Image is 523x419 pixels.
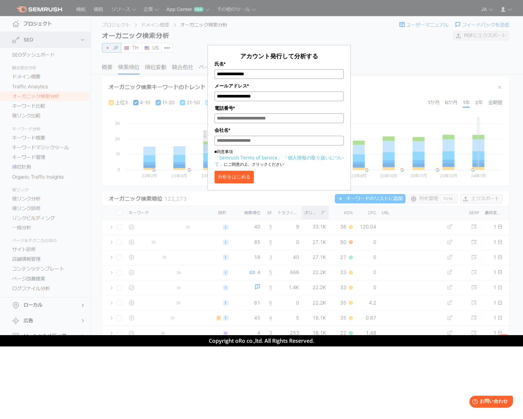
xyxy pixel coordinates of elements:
[215,105,344,112] label: 電話番号*
[464,393,516,412] iframe: Help widget launcher
[240,52,318,60] span: アカウント発行して分析する
[215,171,254,183] button: 分析をはじめる
[215,154,344,167] a: 「個人情報の取り扱いについて」
[215,149,344,167] p: ■同意事項 にご同意の上、クリックください
[215,82,344,90] label: メールアドレス*
[215,154,282,161] a: 「Semrush Terms of Service」
[209,337,314,344] span: Copyright oRo co.,ltd. All Rights Reserved.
